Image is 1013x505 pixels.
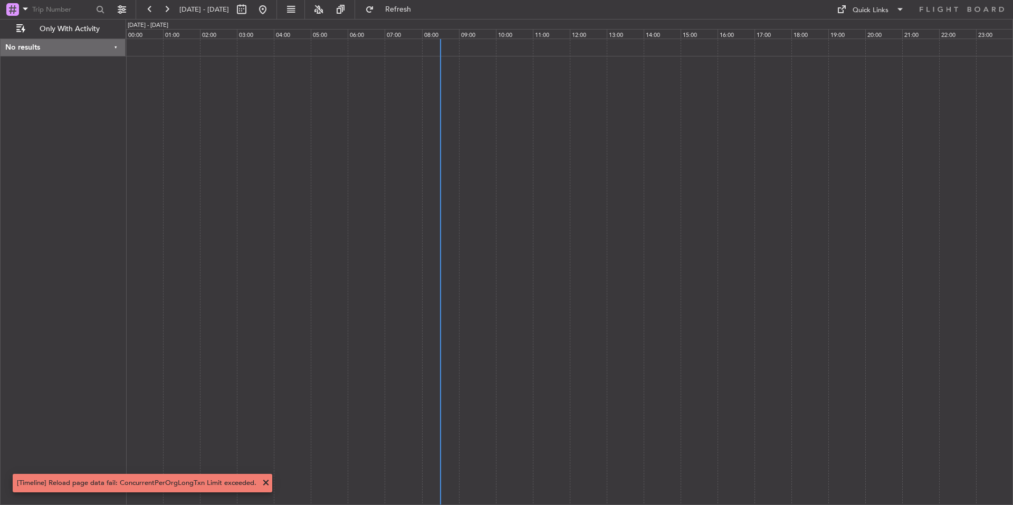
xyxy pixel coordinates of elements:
div: [DATE] - [DATE] [128,21,168,30]
span: [DATE] - [DATE] [179,5,229,14]
div: 11:00 [533,29,570,39]
button: Refresh [360,1,424,18]
button: Quick Links [832,1,910,18]
div: 17:00 [754,29,791,39]
div: 07:00 [385,29,422,39]
div: 20:00 [865,29,902,39]
div: 01:00 [163,29,200,39]
div: 12:00 [570,29,607,39]
div: 10:00 [496,29,533,39]
div: 19:00 [828,29,865,39]
div: 00:00 [126,29,163,39]
div: 16:00 [718,29,754,39]
div: 03:00 [237,29,274,39]
div: 22:00 [939,29,976,39]
div: 02:00 [200,29,237,39]
div: 13:00 [607,29,644,39]
div: 23:00 [976,29,1013,39]
div: 14:00 [644,29,681,39]
div: 04:00 [274,29,311,39]
div: 05:00 [311,29,348,39]
div: 06:00 [348,29,385,39]
span: Only With Activity [27,25,111,33]
div: 09:00 [459,29,496,39]
div: 21:00 [902,29,939,39]
div: 15:00 [681,29,718,39]
button: Only With Activity [12,21,114,37]
div: 08:00 [422,29,459,39]
div: 18:00 [791,29,828,39]
div: Quick Links [853,5,888,16]
div: [Timeline] Reload page data fail: ConcurrentPerOrgLongTxn Limit exceeded. [17,478,256,489]
span: Refresh [376,6,421,13]
input: Trip Number [32,2,93,17]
